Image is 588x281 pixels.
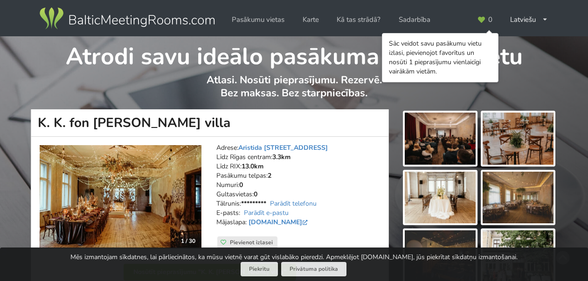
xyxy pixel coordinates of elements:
strong: 2 [268,171,271,180]
div: Sāc veidot savu pasākumu vietu izlasi, pievienojot favorītus un nosūti 1 pieprasījumu vienlaicīgi... [389,39,491,76]
img: K. K. fon Stricka villa | Rīga | Pasākumu vieta - galerijas bilde [405,113,476,165]
strong: 3.3km [272,153,291,161]
img: K. K. fon Stricka villa | Rīga | Pasākumu vieta - galerijas bilde [483,113,553,165]
div: Latviešu [504,11,554,29]
button: Piekrītu [241,262,278,276]
address: Adrese: Līdz Rīgas centram: Līdz RIX: Pasākumu telpas: Numuri: Gultasvietas: Tālrunis: E-pasts: M... [216,143,382,236]
strong: 0 [239,181,243,189]
a: Aristida [STREET_ADDRESS] [238,143,328,152]
img: Baltic Meeting Rooms [38,6,216,32]
span: Pievienot izlasei [230,239,273,246]
div: 1 / 30 [175,234,201,248]
a: Parādīt telefonu [270,199,317,208]
a: Pils, muiža | Rīga | K. K. fon Stricka villa 1 / 30 [40,145,201,248]
strong: 0 [254,190,257,199]
a: Sadarbība [392,11,437,29]
img: K. K. fon Stricka villa | Rīga | Pasākumu vieta - galerijas bilde [405,172,476,224]
a: Kā tas strādā? [330,11,387,29]
img: K. K. fon Stricka villa | Rīga | Pasākumu vieta - galerijas bilde [483,172,553,224]
h1: Atrodi savu ideālo pasākuma norises vietu [31,36,557,72]
img: Pils, muiža | Rīga | K. K. fon Stricka villa [40,145,201,248]
a: [DOMAIN_NAME] [249,218,310,227]
strong: 13.0km [242,162,263,171]
a: Parādīt e-pastu [244,208,289,217]
a: Karte [296,11,325,29]
span: 0 [488,16,492,23]
p: Atlasi. Nosūti pieprasījumu. Rezervē. Bez maksas. Bez starpniecības. [31,74,557,109]
a: Pasākumu vietas [225,11,291,29]
h1: K. K. fon [PERSON_NAME] villa [31,109,389,137]
a: Privātuma politika [281,262,346,276]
